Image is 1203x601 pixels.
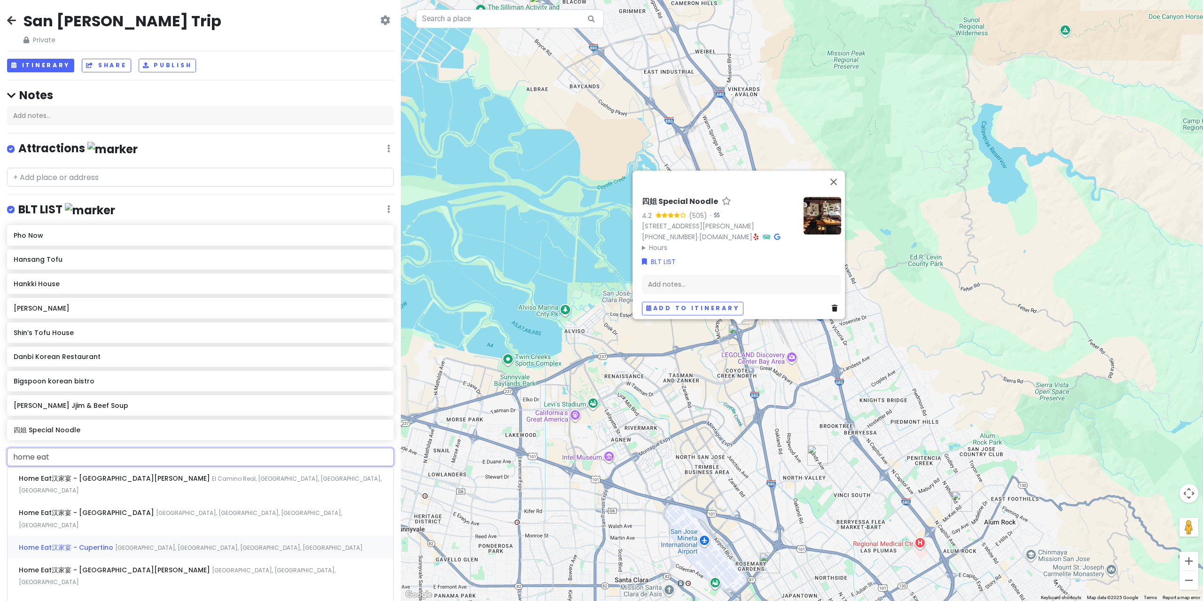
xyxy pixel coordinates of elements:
a: Report a map error [1163,595,1200,600]
h6: [PERSON_NAME] [14,304,387,312]
button: Map camera controls [1180,484,1198,503]
a: Open this area in Google Maps (opens a new window) [403,589,434,601]
h2: San [PERSON_NAME] Trip [23,11,221,31]
button: Publish [139,59,196,72]
summary: Hours [642,242,796,253]
span: Private [23,35,221,45]
button: Add to itinerary [642,302,743,315]
a: [DOMAIN_NAME] [699,232,752,242]
img: marker [87,142,138,156]
h6: Shin’s Tofu House [14,328,387,337]
button: Drag Pegman onto the map to open Street View [1180,518,1198,537]
div: (505) [689,211,707,221]
button: Keyboard shortcuts [1041,594,1081,601]
h6: 四姐 Special Noodle [642,197,718,207]
div: 四姐 Special Noodle [728,324,749,345]
h4: Attractions [18,141,138,156]
span: Home Eat汉家宴 - Cupertino [19,543,115,552]
a: Terms (opens in new tab) [1144,595,1157,600]
div: Daeho Kalbi Jjim & Beef Soup [742,304,763,324]
div: Danbi Korean Restaurant [759,553,780,573]
img: Picture of the place [804,197,841,234]
a: [PHONE_NUMBER] [642,232,698,242]
h6: Bigspoon korean bistro [14,377,387,385]
h4: BLT LIST [18,202,115,218]
div: · · [642,197,796,253]
h6: [PERSON_NAME] Jjim & Beef Soup [14,401,387,410]
div: Shin’s Tofu House [807,445,828,466]
span: Home Eat汉家宴 - [GEOGRAPHIC_DATA][PERSON_NAME] [19,565,212,575]
input: + Add place or address [7,168,394,187]
h4: Notes [7,88,394,102]
span: [GEOGRAPHIC_DATA], [GEOGRAPHIC_DATA], [GEOGRAPHIC_DATA], [GEOGRAPHIC_DATA] [19,509,342,529]
h6: Danbi Korean Restaurant [14,352,387,361]
i: Tripadvisor [763,234,770,240]
a: Delete place [832,303,841,313]
span: Home Eat汉家宴 - [GEOGRAPHIC_DATA] [19,508,156,517]
input: + Add place or address [7,448,394,467]
img: marker [65,203,115,218]
div: Add notes... [7,106,394,126]
h6: Pho Now [14,231,387,240]
button: Share [82,59,131,72]
h6: Hansang Tofu [14,255,387,264]
button: Zoom in [1180,552,1198,570]
div: Add notes... [642,274,841,294]
a: Star place [722,197,731,207]
input: Search a place [416,9,604,28]
i: Google Maps [774,234,780,240]
span: [GEOGRAPHIC_DATA], [GEOGRAPHIC_DATA], [GEOGRAPHIC_DATA], [GEOGRAPHIC_DATA] [115,544,363,552]
img: Google [403,589,434,601]
span: Map data ©2025 Google [1087,595,1138,600]
h6: Hankki House [14,280,387,288]
button: Zoom out [1180,571,1198,590]
h6: 四姐 Special Noodle [14,426,387,434]
a: BLT LIST [642,257,676,267]
span: Home Eat汉家宴 - [GEOGRAPHIC_DATA][PERSON_NAME] [19,474,212,483]
div: Bigspoon korean bistro [952,491,972,512]
button: Close [822,171,845,193]
a: [STREET_ADDRESS][PERSON_NAME] [642,221,754,231]
div: · [707,211,719,221]
button: Itinerary [7,59,74,72]
div: 4.2 [642,211,656,221]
